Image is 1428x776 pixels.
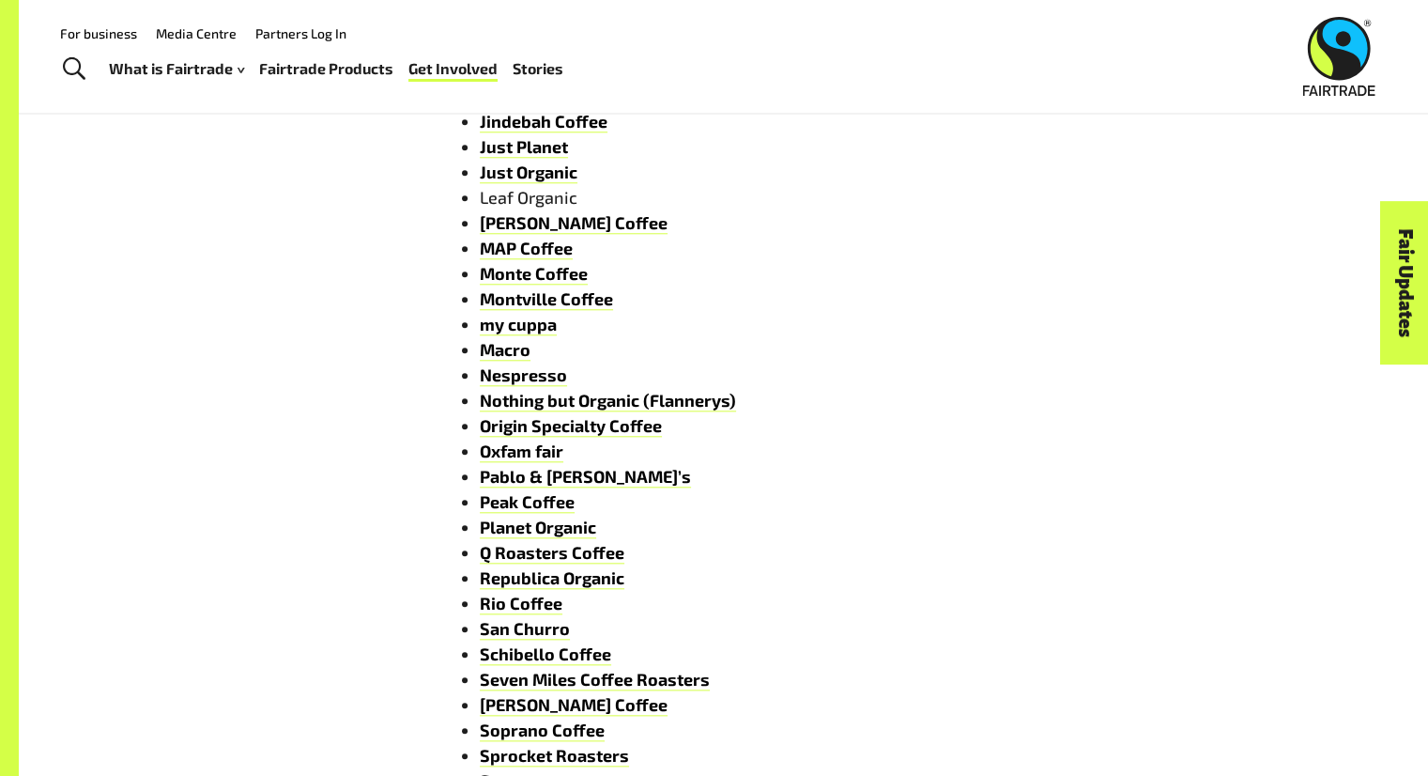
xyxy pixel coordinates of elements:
a: Nespresso [480,365,567,386]
a: Sprocket Roasters [480,745,629,767]
a: Planet Organic [480,517,596,538]
a: Soprano Coffee [480,720,605,741]
a: Pablo & [PERSON_NAME]’s [480,466,691,488]
a: Oxfam fair [480,441,563,462]
a: Partners Log In [255,25,346,41]
a: Origin Specialty Coffee [480,415,662,437]
a: Monte Coffee [480,263,588,285]
a: For business [60,25,137,41]
a: [PERSON_NAME] Coffee [480,694,668,716]
a: San Churro [480,618,570,640]
a: Media Centre [156,25,237,41]
a: Q Roasters Coffee [480,542,624,564]
a: Seven Miles Coffee Roasters [480,669,710,691]
img: Fairtrade Australia New Zealand logo [1303,17,1375,96]
a: Peak Coffee [480,491,575,513]
li: Leaf Organic [480,185,1006,210]
a: Get Involved [408,55,498,83]
a: my cuppa [480,314,557,335]
a: Macro [480,339,530,361]
a: Nothing but Organic (Flannerys) [480,390,736,411]
a: MAP Coffee [480,238,573,259]
a: Just Organic [480,162,577,183]
a: Montville Coffee [480,288,613,310]
a: Jindebah Coffee [480,111,607,132]
a: Fairtrade Products [259,55,393,83]
a: Schibello Coffee [480,644,611,665]
a: What is Fairtrade [109,55,244,83]
a: Rio Coffee [480,593,562,614]
a: Toggle Search [51,46,97,93]
a: [PERSON_NAME] Coffee [480,212,668,234]
a: Republica Organic [480,567,624,589]
a: Just Planet [480,136,568,158]
a: Stories [513,55,563,83]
